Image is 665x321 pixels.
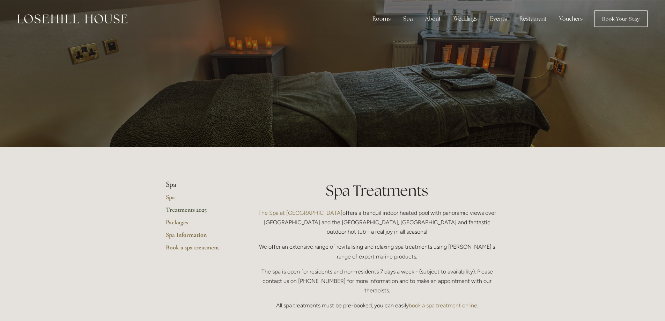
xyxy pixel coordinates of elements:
a: Packages [166,218,232,231]
a: The Spa at [GEOGRAPHIC_DATA] [258,210,342,216]
p: We offer an extensive range of revitalising and relaxing spa treatments using [PERSON_NAME]'s ran... [255,242,500,261]
li: Spa [166,180,232,189]
a: Book a spa treatment [166,243,232,256]
div: Restaurant [514,12,552,26]
a: book a spa treatment online [409,302,477,309]
p: All spa treatments must be pre-booked, you can easily . [255,301,500,310]
a: Vouchers [554,12,588,26]
h1: Spa Treatments [255,180,500,201]
div: Spa [398,12,418,26]
div: Events [485,12,512,26]
div: Weddings [448,12,483,26]
a: Spa Information [166,231,232,243]
div: Rooms [367,12,396,26]
a: Spa [166,193,232,206]
p: offers a tranquil indoor heated pool with panoramic views over [GEOGRAPHIC_DATA] and the [GEOGRAP... [255,208,500,237]
img: Losehill House [17,14,127,23]
p: The spa is open for residents and non-residents 7 days a week - (subject to availability). Please... [255,267,500,296]
a: Treatments 2025 [166,206,232,218]
a: Book Your Stay [594,10,648,27]
div: About [420,12,446,26]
